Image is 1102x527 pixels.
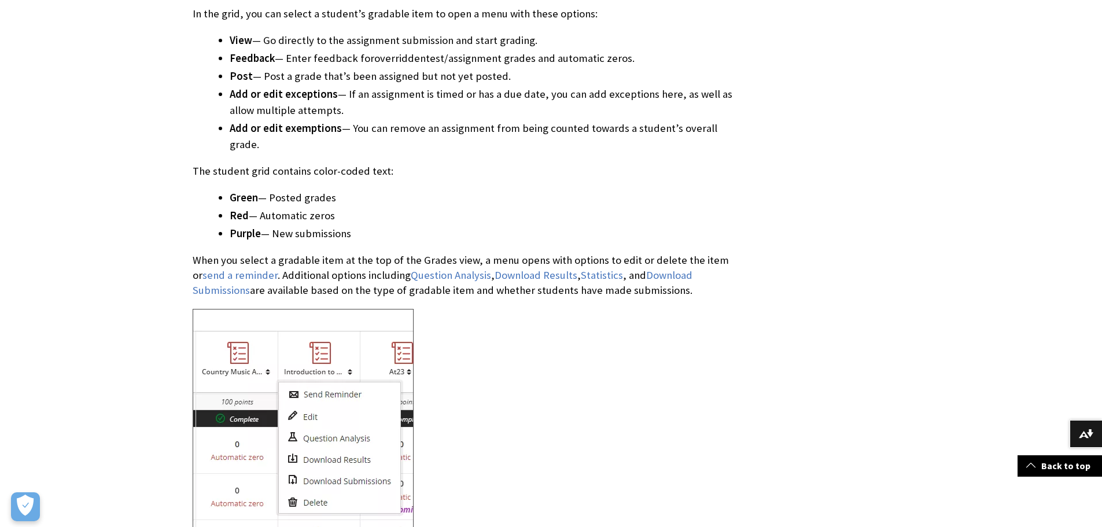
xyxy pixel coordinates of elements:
[495,268,577,282] a: Download Results
[374,51,426,65] span: overridden
[202,268,278,282] a: send a reminder
[230,191,258,204] span: Green
[230,32,739,49] li: — Go directly to the assignment submission and start grading.
[230,87,338,101] span: Add or edit exceptions
[230,34,252,47] span: View
[230,50,739,67] li: — Enter feedback for
[193,6,739,21] p: In the grid, you can select a student’s gradable item to open a menu with these options:
[230,209,249,222] span: Red
[230,226,739,242] li: — New submissions
[230,51,275,65] span: Feedback
[11,492,40,521] button: Open Preferences
[230,86,739,119] li: — If an assignment is timed or has a due date, you can add exceptions here, as well as allow mult...
[193,164,739,179] p: The student grid contains color-coded text:
[230,227,261,240] span: Purple
[230,208,739,224] li: — Automatic zeros
[193,253,739,298] p: When you select a gradable item at the top of the Grades view, a menu opens with options to edit ...
[230,120,739,153] li: — You can remove an assignment from being counted towards a student’s overall grade.
[1018,455,1102,477] a: Back to top
[230,68,739,84] li: — Post a grade that’s been assigned but not yet posted.
[230,190,739,206] li: — Posted grades
[426,51,448,65] span: test/
[411,268,491,282] a: Question Analysis
[581,268,623,282] a: Statistics
[230,69,253,83] span: Post
[230,121,342,135] span: Add or edit exemptions
[448,51,635,65] span: assignment grades and automatic zeros.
